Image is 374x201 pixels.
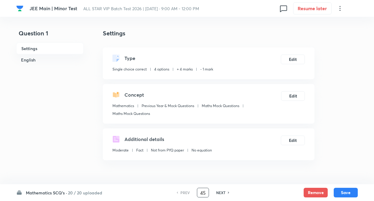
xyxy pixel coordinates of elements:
h4: Settings [103,29,314,38]
button: Edit [281,91,305,101]
a: Company Logo [16,5,25,12]
p: No equation [192,148,212,153]
p: Not from PYQ paper [151,148,184,153]
h6: 20 / 20 uploaded [68,190,102,196]
p: Moderate [112,148,129,153]
h5: Concept [124,91,144,98]
span: ALL STAR VIP Batch Test 2026 | [DATE] · 9:00 AM - 12:00 PM [83,6,199,11]
h6: PREV [180,190,190,195]
h5: Additional details [124,136,164,143]
p: Fact [136,148,143,153]
h5: Type [124,55,135,62]
img: questionConcept.svg [112,91,120,98]
span: JEE Main | Minor Test [29,5,77,11]
p: + 4 marks [177,67,193,72]
p: Single choice correct [112,67,147,72]
img: questionDetails.svg [112,136,120,143]
button: Resume later [293,2,332,14]
img: questionType.svg [112,55,120,62]
p: Maths Mock Questions [202,103,239,109]
p: Previous Year & Mock Questions [142,103,194,109]
h6: NEXT [216,190,225,195]
h4: Question 1 [16,29,84,43]
h6: English [16,54,84,65]
p: Mathematics [112,103,134,109]
img: Company Logo [16,5,23,12]
p: Maths Mock Questions [112,111,150,116]
p: 4 options [154,67,169,72]
button: Edit [281,136,305,145]
button: Edit [281,55,305,64]
h6: Mathematics SCQ's · [26,190,67,196]
h6: Settings [16,43,84,54]
p: - 1 mark [200,67,213,72]
button: Remove [304,188,328,197]
button: Save [334,188,358,197]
